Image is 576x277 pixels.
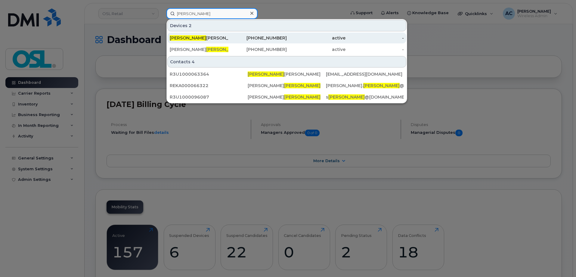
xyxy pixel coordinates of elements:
[167,69,406,80] a: R3U1000063364[PERSON_NAME][PERSON_NAME][EMAIL_ADDRESS][DOMAIN_NAME]
[284,83,321,88] span: [PERSON_NAME]
[326,71,404,77] div: [EMAIL_ADDRESS][DOMAIN_NAME]
[248,71,284,77] span: [PERSON_NAME]
[345,35,404,41] div: -
[167,80,406,91] a: REKA000066322[PERSON_NAME][PERSON_NAME][PERSON_NAME].[PERSON_NAME]@[DOMAIN_NAME]
[345,46,404,52] div: -
[326,94,404,100] div: s @[DOMAIN_NAME]
[326,83,404,89] div: [PERSON_NAME]. @[DOMAIN_NAME]
[167,92,406,102] a: R3U1000096087[PERSON_NAME][PERSON_NAME]s[PERSON_NAME]@[DOMAIN_NAME]
[189,23,192,29] span: 2
[170,71,248,77] div: R3U1000063364
[170,35,206,41] span: [PERSON_NAME]
[170,83,248,89] div: REKA000066322
[287,46,345,52] div: active
[363,83,400,88] span: [PERSON_NAME]
[228,46,287,52] div: [PHONE_NUMBER]
[170,35,228,41] div: [PERSON_NAME]
[248,71,326,77] div: [PERSON_NAME]
[248,94,326,100] div: [PERSON_NAME]
[228,35,287,41] div: [PHONE_NUMBER]
[248,83,326,89] div: [PERSON_NAME]
[167,33,406,43] a: [PERSON_NAME][PERSON_NAME][PHONE_NUMBER]active-
[328,94,365,100] span: [PERSON_NAME]
[167,56,406,68] div: Contacts
[167,44,406,55] a: [PERSON_NAME][PERSON_NAME][PHONE_NUMBER]active-
[284,94,321,100] span: [PERSON_NAME]
[170,94,248,100] div: R3U1000096087
[170,46,228,52] div: [PERSON_NAME]
[167,20,406,31] div: Devices
[287,35,345,41] div: active
[206,47,243,52] span: [PERSON_NAME]
[192,59,195,65] span: 4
